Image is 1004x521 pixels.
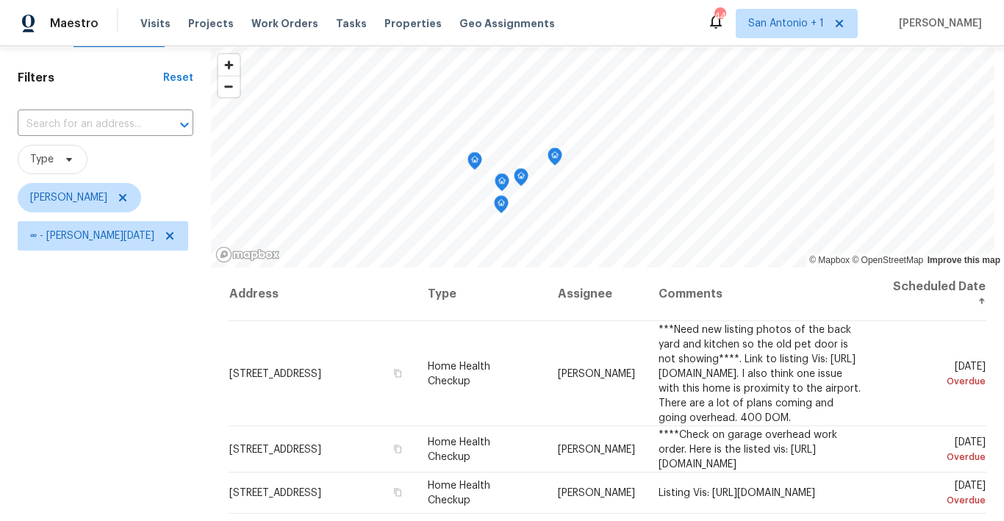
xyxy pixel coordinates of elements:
span: Maestro [50,16,98,31]
span: ****Check on garage overhead work order. Here is the listed vis: [URL][DOMAIN_NAME] [659,429,837,469]
div: Map marker [494,195,509,218]
button: Zoom in [218,54,240,76]
span: [DATE] [886,361,986,388]
button: Open [174,115,195,135]
button: Zoom out [218,76,240,97]
div: Map marker [514,168,528,191]
div: Map marker [495,173,509,196]
th: Address [229,267,416,321]
input: Search for an address... [18,113,152,136]
span: [PERSON_NAME] [558,444,635,454]
span: Projects [188,16,234,31]
span: Home Health Checkup [428,481,490,506]
div: Overdue [886,449,986,464]
div: Overdue [886,493,986,508]
span: San Antonio + 1 [748,16,824,31]
span: [STREET_ADDRESS] [229,488,321,498]
span: Listing Vis: [URL][DOMAIN_NAME] [659,488,815,498]
span: [PERSON_NAME] [30,190,107,205]
div: Reset [163,71,193,85]
span: Properties [384,16,442,31]
a: Improve this map [928,255,1000,265]
h1: Filters [18,71,163,85]
th: Type [416,267,546,321]
th: Assignee [546,267,647,321]
div: Overdue [886,373,986,388]
button: Copy Address [391,486,404,499]
span: Visits [140,16,171,31]
span: Tasks [336,18,367,29]
span: ***Need new listing photos of the back yard and kitchen so the old pet door is not showing****. L... [659,324,861,423]
th: Scheduled Date ↑ [874,267,986,321]
div: Map marker [548,148,562,170]
span: [STREET_ADDRESS] [229,444,321,454]
span: Home Health Checkup [428,361,490,386]
th: Comments [647,267,874,321]
button: Copy Address [391,366,404,379]
span: [PERSON_NAME] [558,488,635,498]
canvas: Map [211,47,994,267]
span: Home Health Checkup [428,436,490,461]
div: Map marker [467,152,482,175]
a: Mapbox [809,255,850,265]
span: Geo Assignments [459,16,555,31]
span: [DATE] [886,436,986,464]
span: ∞ - [PERSON_NAME][DATE] [30,229,154,243]
span: [PERSON_NAME] [558,368,635,378]
span: [DATE] [886,481,986,508]
span: [STREET_ADDRESS] [229,368,321,378]
span: Work Orders [251,16,318,31]
a: OpenStreetMap [852,255,923,265]
span: [PERSON_NAME] [893,16,982,31]
button: Copy Address [391,442,404,455]
a: Mapbox homepage [215,246,280,263]
span: Type [30,152,54,167]
div: 44 [714,9,725,24]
